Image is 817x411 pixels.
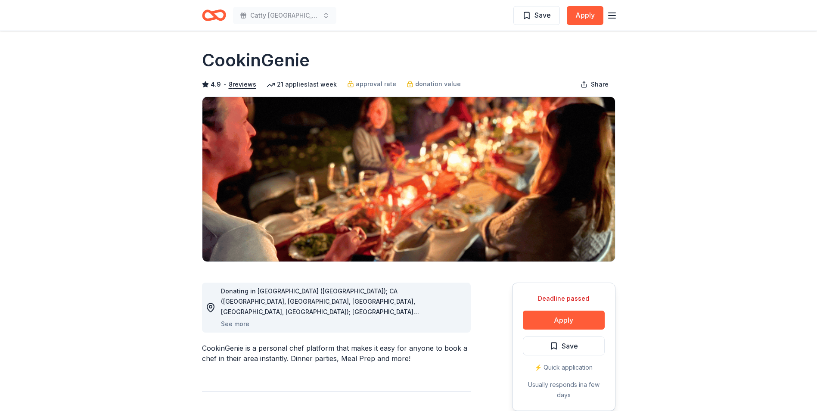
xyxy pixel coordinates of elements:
[523,362,605,373] div: ⚡️ Quick application
[591,79,609,90] span: Share
[356,79,396,89] span: approval rate
[513,6,560,25] button: Save
[202,97,615,262] img: Image for CookinGenie
[523,336,605,355] button: Save
[202,343,471,364] div: CookinGenie is a personal chef platform that makes it easy for anyone to book a chef in their are...
[523,380,605,400] div: Usually responds in a few days
[523,293,605,304] div: Deadline passed
[202,5,226,25] a: Home
[211,79,221,90] span: 4.9
[415,79,461,89] span: donation value
[562,340,578,352] span: Save
[567,6,603,25] button: Apply
[267,79,337,90] div: 21 applies last week
[221,319,249,329] button: See more
[574,76,615,93] button: Share
[407,79,461,89] a: donation value
[534,9,551,21] span: Save
[523,311,605,330] button: Apply
[233,7,336,24] button: Catty [GEOGRAPHIC_DATA] Renovations
[223,81,226,88] span: •
[250,10,319,21] span: Catty [GEOGRAPHIC_DATA] Renovations
[229,79,256,90] button: 8reviews
[202,48,310,72] h1: CookinGenie
[347,79,396,89] a: approval rate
